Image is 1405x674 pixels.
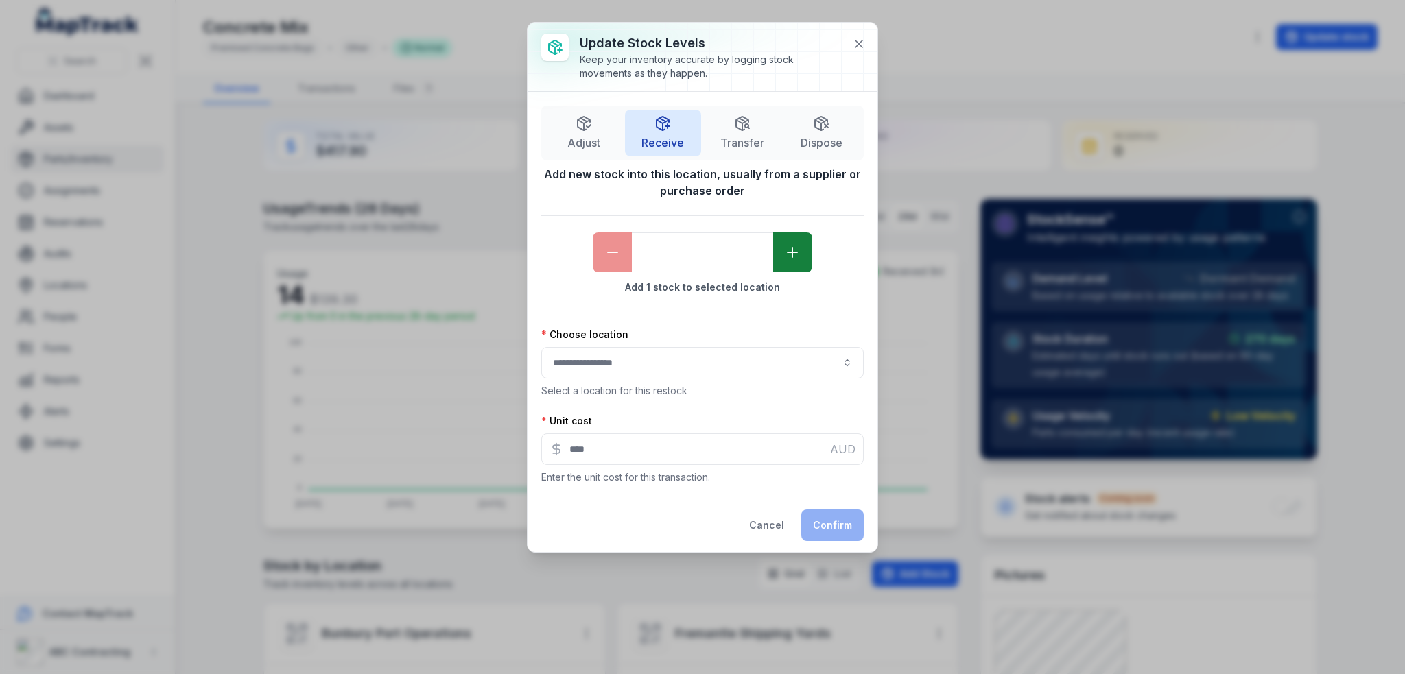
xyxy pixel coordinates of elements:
button: Transfer [704,110,781,156]
span: Receive [641,134,684,151]
button: Dispose [783,110,860,156]
input: :r4t:-form-item-label [541,433,864,465]
p: Select a location for this restock [541,384,864,398]
button: Adjust [545,110,622,156]
span: Adjust [567,134,600,151]
span: Dispose [801,134,842,151]
input: undefined-form-item-label [632,232,773,272]
strong: Add new stock into this location, usually from a supplier or purchase order [541,166,864,199]
button: Receive [625,110,702,156]
label: Unit cost [541,414,592,428]
span: Transfer [720,134,764,151]
div: Keep your inventory accurate by logging stock movements as they happen. [580,53,842,80]
p: Enter the unit cost for this transaction. [541,470,864,484]
h3: Update stock levels [580,34,842,53]
strong: Add 1 stock to selected location [541,280,864,294]
button: Cancel [737,509,796,541]
label: Choose location [541,328,628,341]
